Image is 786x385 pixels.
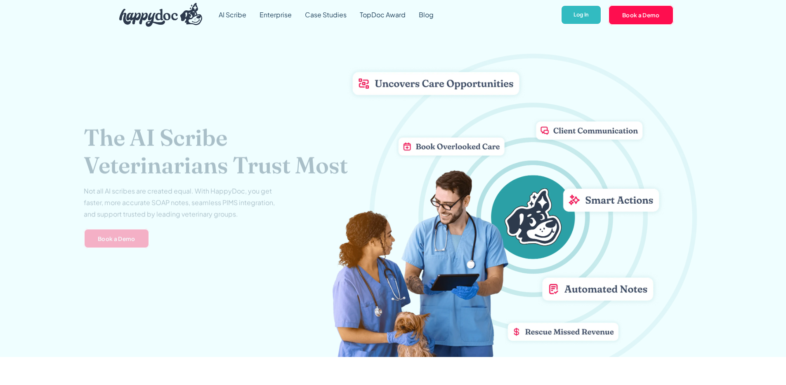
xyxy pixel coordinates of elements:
[113,1,203,29] a: home
[561,5,602,25] a: Log In
[608,5,674,25] a: Book a Demo
[84,124,362,179] h1: The AI Scribe Veterinarians Trust Most
[119,3,203,27] img: HappyDoc Logo: A happy dog with his ear up, listening.
[84,185,282,220] p: Not all AI scribes are created equal. With HappyDoc, you get faster, more accurate SOAP notes, se...
[84,228,149,248] a: Book a Demo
